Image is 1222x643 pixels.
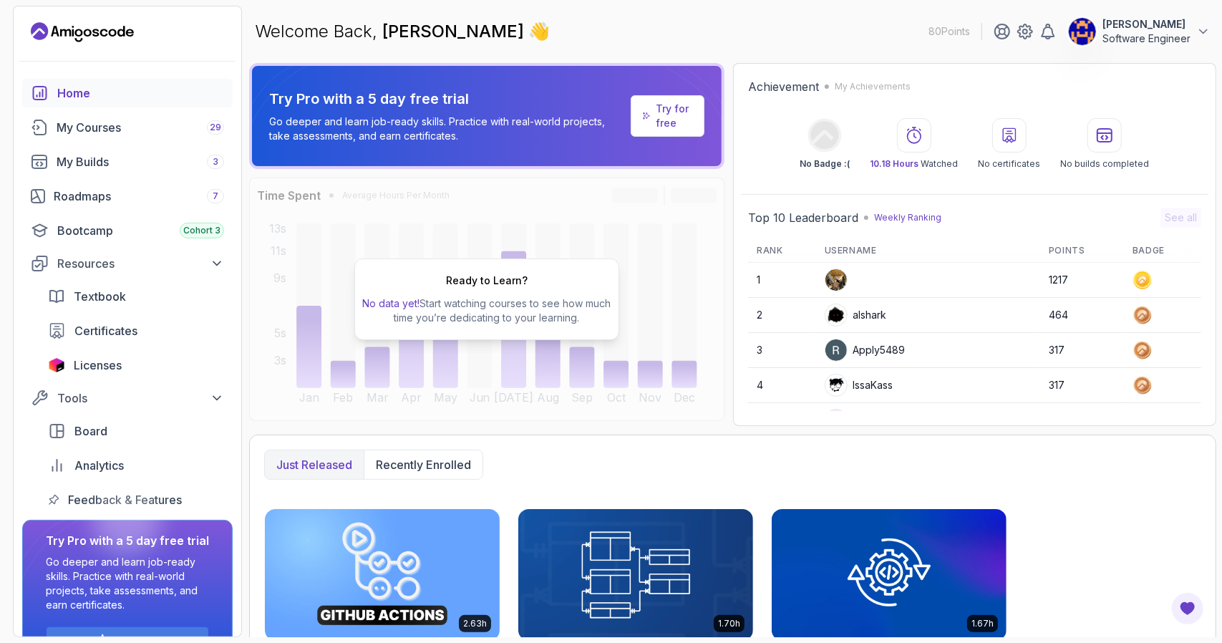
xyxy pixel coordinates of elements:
[361,296,613,325] p: Start watching courses to see how much time you’re dedicating to your learning.
[1068,17,1211,46] button: user profile image[PERSON_NAME]Software Engineer
[1040,333,1124,368] td: 317
[22,148,233,176] a: builds
[74,357,122,374] span: Licenses
[978,158,1040,170] p: No certificates
[518,509,753,641] img: Database Design & Implementation card
[22,79,233,107] a: home
[825,374,847,396] img: user profile image
[39,316,233,345] a: certificates
[1040,263,1124,298] td: 1217
[57,84,224,102] div: Home
[1040,298,1124,333] td: 464
[57,153,224,170] div: My Builds
[46,555,209,612] p: Go deeper and learn job-ready skills. Practice with real-world projects, take assessments, and ea...
[22,113,233,142] a: courses
[57,255,224,272] div: Resources
[269,115,625,143] p: Go deeper and learn job-ready skills. Practice with real-world projects, take assessments, and ea...
[183,225,220,236] span: Cohort 3
[68,491,182,508] span: Feedback & Features
[631,95,704,137] a: Try for free
[22,251,233,276] button: Resources
[825,410,847,431] img: default monster avatar
[48,358,65,372] img: jetbrains icon
[748,209,858,226] h2: Top 10 Leaderboard
[748,368,816,403] td: 4
[74,457,124,474] span: Analytics
[928,24,970,39] p: 80 Points
[825,409,916,432] div: GabrielRoger
[74,422,107,440] span: Board
[748,333,816,368] td: 3
[382,21,528,42] span: [PERSON_NAME]
[656,102,692,130] a: Try for free
[825,374,893,397] div: IssaKass
[1124,239,1201,263] th: Badge
[825,304,887,327] div: alshark
[825,339,847,361] img: user profile image
[39,485,233,514] a: feedback
[376,456,471,473] p: Recently enrolled
[1102,17,1191,32] p: [PERSON_NAME]
[525,16,555,47] span: 👋
[1170,591,1205,626] button: Open Feedback Button
[748,78,819,95] h2: Achievement
[1040,239,1124,263] th: Points
[870,158,958,170] p: Watched
[364,450,483,479] button: Recently enrolled
[748,263,816,298] td: 1
[74,288,126,305] span: Textbook
[39,351,233,379] a: licenses
[210,122,221,133] span: 29
[74,322,137,339] span: Certificates
[1040,403,1124,438] td: 292
[54,188,224,205] div: Roadmaps
[39,417,233,445] a: board
[748,403,816,438] td: 5
[362,297,420,309] span: No data yet!
[870,158,918,169] span: 10.18 Hours
[718,618,740,629] p: 1.70h
[772,509,1007,641] img: Java Integration Testing card
[816,239,1040,263] th: Username
[39,451,233,480] a: analytics
[1060,158,1149,170] p: No builds completed
[265,509,500,641] img: CI/CD with GitHub Actions card
[825,269,847,291] img: user profile image
[463,618,487,629] p: 2.63h
[22,182,233,211] a: roadmaps
[1069,18,1096,45] img: user profile image
[22,216,233,245] a: bootcamp
[57,222,224,239] div: Bootcamp
[446,274,528,288] h2: Ready to Learn?
[57,119,224,136] div: My Courses
[835,81,911,92] p: My Achievements
[971,618,994,629] p: 1.67h
[1102,32,1191,46] p: Software Engineer
[800,158,850,170] p: No Badge :(
[276,456,352,473] p: Just released
[748,298,816,333] td: 2
[874,212,941,223] p: Weekly Ranking
[22,385,233,411] button: Tools
[825,304,847,326] img: user profile image
[1160,208,1201,228] button: See all
[255,20,550,43] p: Welcome Back,
[269,89,625,109] p: Try Pro with a 5 day free trial
[57,390,224,407] div: Tools
[1040,368,1124,403] td: 317
[213,190,218,202] span: 7
[39,282,233,311] a: textbook
[825,339,906,362] div: Apply5489
[748,239,816,263] th: Rank
[265,450,364,479] button: Just released
[31,21,134,44] a: Landing page
[213,156,218,168] span: 3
